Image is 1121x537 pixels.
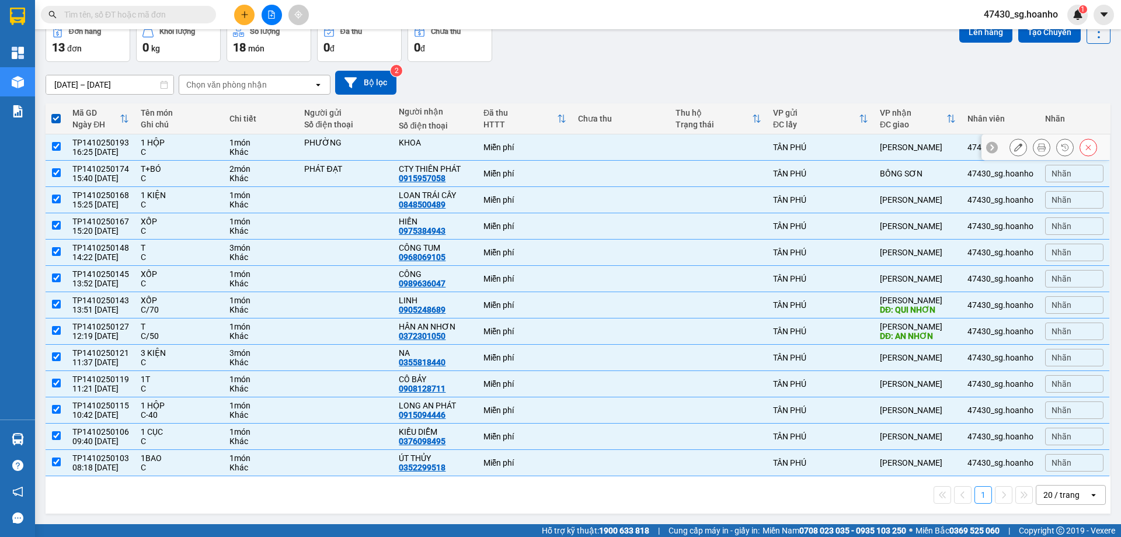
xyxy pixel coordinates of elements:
[1052,221,1071,231] span: Nhãn
[250,27,280,36] div: Số lượng
[967,458,1033,467] div: 47430_sg.hoanho
[773,327,868,336] div: TÂN PHÚ
[880,432,956,441] div: [PERSON_NAME]
[52,40,65,54] span: 13
[399,401,472,410] div: LONG AN PHÁT
[967,432,1033,441] div: 47430_sg.hoanho
[141,410,217,420] div: C-40
[229,147,293,157] div: Khác
[314,80,323,89] svg: open
[141,120,217,129] div: Ghi chú
[229,348,293,358] div: 3 món
[399,305,445,314] div: 0905248689
[773,379,868,389] div: TÂN PHÚ
[949,526,1000,535] strong: 0369 525 060
[799,526,906,535] strong: 0708 023 035 - 0935 103 250
[1052,300,1071,310] span: Nhãn
[10,38,68,52] div: PHƯỜNG
[72,427,129,436] div: TP1410250106
[880,195,956,205] div: [PERSON_NAME]
[399,217,472,226] div: HIẾN
[141,138,217,147] div: 1 HỘP
[399,107,472,116] div: Người nhận
[141,427,217,436] div: 1 CỤC
[335,71,396,95] button: Bộ lọc
[141,269,217,279] div: XỐP
[773,169,868,178] div: TÂN PHÚ
[288,5,309,25] button: aim
[483,379,566,389] div: Miễn phí
[763,524,906,537] span: Miền Nam
[72,436,129,446] div: 09:40 [DATE]
[1052,248,1071,257] span: Nhãn
[248,44,264,53] span: món
[229,436,293,446] div: Khác
[69,27,101,36] div: Đơn hàng
[399,190,472,200] div: LOAN TRÁI CÂY
[880,296,956,305] div: [PERSON_NAME]
[414,40,420,54] span: 0
[880,353,956,362] div: [PERSON_NAME]
[420,44,425,53] span: đ
[234,5,255,25] button: plus
[967,353,1033,362] div: 47430_sg.hoanho
[1079,5,1087,13] sup: 1
[1052,353,1071,362] span: Nhãn
[959,22,1012,43] button: Lên hàng
[483,169,566,178] div: Miễn phí
[880,322,956,331] div: [PERSON_NAME]
[669,524,760,537] span: Cung cấp máy in - giấy in:
[72,108,120,117] div: Mã GD
[72,138,129,147] div: TP1410250193
[1018,22,1081,43] button: Tạo Chuyến
[141,243,217,252] div: T
[229,217,293,226] div: 1 món
[399,296,472,305] div: LINH
[967,248,1033,257] div: 47430_sg.hoanho
[229,174,293,183] div: Khác
[141,164,217,174] div: T+BÓ
[1052,274,1071,283] span: Nhãn
[578,114,664,123] div: Chưa thu
[399,410,445,420] div: 0915094446
[72,348,129,358] div: TP1410250121
[399,348,472,358] div: NA
[141,252,217,262] div: C
[915,524,1000,537] span: Miền Bắc
[47,76,54,88] span: C
[773,274,868,283] div: TÂN PHÚ
[67,103,135,134] th: Toggle SortBy
[542,524,649,537] span: Hỗ trợ kỹ thuật:
[229,410,293,420] div: Khác
[141,200,217,209] div: C
[483,221,566,231] div: Miễn phí
[72,190,129,200] div: TP1410250168
[117,59,133,75] span: SL
[483,274,566,283] div: Miễn phí
[1052,379,1071,389] span: Nhãn
[141,108,217,117] div: Tên món
[967,274,1033,283] div: 47430_sg.hoanho
[399,331,445,341] div: 0372301050
[399,200,445,209] div: 0848500489
[229,331,293,341] div: Khác
[967,221,1033,231] div: 47430_sg.hoanho
[773,143,868,152] div: TÂN PHÚ
[229,252,293,262] div: Khác
[12,47,24,59] img: dashboard-icon
[773,108,859,117] div: VP gửi
[399,453,472,463] div: ÚT THỦY
[72,410,129,420] div: 10:42 [DATE]
[399,174,445,183] div: 0915957058
[46,20,130,62] button: Đơn hàng13đơn
[141,453,217,463] div: 1BAO
[483,300,566,310] div: Miễn phí
[670,103,767,134] th: Toggle SortBy
[72,401,129,410] div: TP1410250115
[967,379,1033,389] div: 47430_sg.hoanho
[967,169,1033,178] div: 47430_sg.hoanho
[1099,9,1109,20] span: caret-down
[229,138,293,147] div: 1 món
[483,327,566,336] div: Miễn phí
[773,195,868,205] div: TÂN PHÚ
